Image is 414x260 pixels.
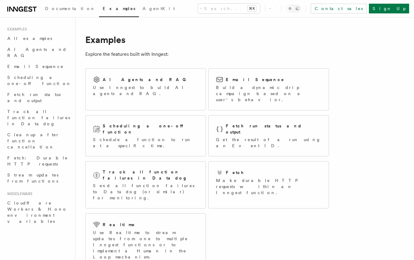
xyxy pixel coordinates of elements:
[143,6,175,11] span: AgentKit
[7,201,67,224] span: Cloudflare Workers & Hono environment variables
[7,109,70,126] span: Track all function failures in Datadog
[5,27,27,32] span: Examples
[5,191,33,196] span: Middleware
[103,123,198,135] h2: Scheduling a one-off function
[311,4,366,13] a: Contact sales
[216,177,321,196] p: Make durable HTTP requests within an Inngest function.
[7,173,58,183] span: Stream updates from functions
[85,50,329,59] p: Explore the features built with Inngest:
[103,77,189,83] h2: AI Agents and RAG
[216,84,321,103] p: Build a dynamic drip campaign based on a user's behavior.
[248,5,256,12] kbd: ⌘K
[41,2,99,16] a: Documentation
[5,129,72,152] a: Cleanup after function cancellation
[85,161,206,208] a: Track all function failures in DatadogSend all function failures to Datadog (or similar) for moni...
[99,2,139,17] a: Examples
[7,75,71,86] span: Scheduling a one-off function
[103,6,135,11] span: Examples
[7,64,64,69] span: Email Sequence
[7,47,67,58] span: AI Agents and RAG
[226,77,285,83] h2: Email Sequence
[5,61,72,72] a: Email Sequence
[208,161,329,208] a: FetchMake durable HTTP requests within an Inngest function.
[93,137,198,149] p: Schedule a function to run at a specific time.
[226,169,244,176] h2: Fetch
[216,137,321,149] p: Get the result of a run using an Event ID.
[7,36,52,41] span: All examples
[7,132,59,149] span: Cleanup after function cancellation
[93,230,198,260] p: Use Realtime to stream updates from one to multiple Inngest functions or to implement a Human in ...
[103,222,135,228] h2: Realtime
[103,169,198,181] h2: Track all function failures in Datadog
[226,123,321,135] h2: Fetch run status and output
[5,72,72,89] a: Scheduling a one-off function
[45,6,95,11] span: Documentation
[85,68,206,110] a: AI Agents and RAGUse Inngest to build AI agents and RAG.
[5,33,72,44] a: All examples
[369,4,409,13] a: Sign Up
[5,169,72,187] a: Stream updates from functions
[5,106,72,129] a: Track all function failures in Datadog
[5,198,72,227] a: Cloudflare Workers & Hono environment variables
[7,92,61,103] span: Fetch run status and output
[208,68,329,110] a: Email SequenceBuild a dynamic drip campaign based on a user's behavior.
[286,5,301,12] button: Toggle dark mode
[208,115,329,156] a: Fetch run status and outputGet the result of a run using an Event ID.
[5,89,72,106] a: Fetch run status and output
[93,84,198,97] p: Use Inngest to build AI agents and RAG.
[7,155,68,166] span: Fetch: Durable HTTP requests
[85,115,206,156] a: Scheduling a one-off functionSchedule a function to run at a specific time.
[93,183,198,201] p: Send all function failures to Datadog (or similar) for monitoring.
[5,152,72,169] a: Fetch: Durable HTTP requests
[5,44,72,61] a: AI Agents and RAG
[139,2,179,16] a: AgentKit
[85,34,329,45] h1: Examples
[198,4,260,13] button: Search...⌘K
